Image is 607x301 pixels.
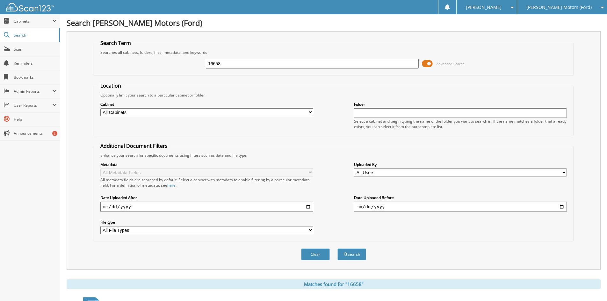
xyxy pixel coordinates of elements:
[14,18,52,24] span: Cabinets
[97,92,570,98] div: Optionally limit your search to a particular cabinet or folder
[526,5,592,9] span: [PERSON_NAME] Motors (Ford)
[14,61,57,66] span: Reminders
[354,202,567,212] input: end
[14,75,57,80] span: Bookmarks
[100,195,313,200] label: Date Uploaded After
[436,61,465,66] span: Advanced Search
[97,153,570,158] div: Enhance your search for specific documents using filters such as date and file type.
[354,195,567,200] label: Date Uploaded Before
[14,89,52,94] span: Admin Reports
[354,118,567,129] div: Select a cabinet and begin typing the name of the folder you want to search in. If the name match...
[97,142,171,149] legend: Additional Document Filters
[100,102,313,107] label: Cabinet
[97,82,124,89] legend: Location
[337,248,366,260] button: Search
[14,103,52,108] span: User Reports
[100,202,313,212] input: start
[100,219,313,225] label: File type
[14,32,56,38] span: Search
[354,102,567,107] label: Folder
[6,3,54,11] img: scan123-logo-white.svg
[100,162,313,167] label: Metadata
[52,131,57,136] div: 3
[167,183,176,188] a: here
[100,177,313,188] div: All metadata fields are searched by default. Select a cabinet with metadata to enable filtering b...
[14,117,57,122] span: Help
[354,162,567,167] label: Uploaded By
[14,131,57,136] span: Announcements
[301,248,330,260] button: Clear
[97,39,134,47] legend: Search Term
[97,50,570,55] div: Searches all cabinets, folders, files, metadata, and keywords
[466,5,502,9] span: [PERSON_NAME]
[14,47,57,52] span: Scan
[67,279,601,289] div: Matches found for "16658"
[67,18,601,28] h1: Search [PERSON_NAME] Motors (Ford)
